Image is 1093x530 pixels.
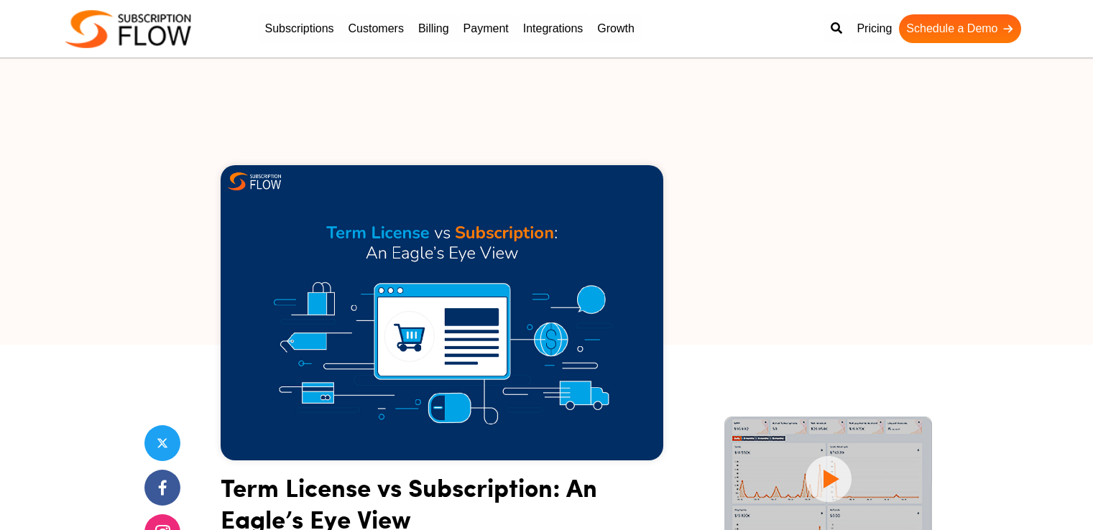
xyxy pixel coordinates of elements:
a: Subscriptions [258,14,341,43]
a: Schedule a Demo [899,14,1020,43]
a: Pricing [849,14,899,43]
a: Integrations [516,14,591,43]
a: Billing [411,14,456,43]
a: Growth [590,14,642,43]
img: Subscriptionflow [65,10,191,48]
img: Term License vs Subscription [221,165,663,460]
a: Payment [456,14,516,43]
a: Customers [341,14,411,43]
